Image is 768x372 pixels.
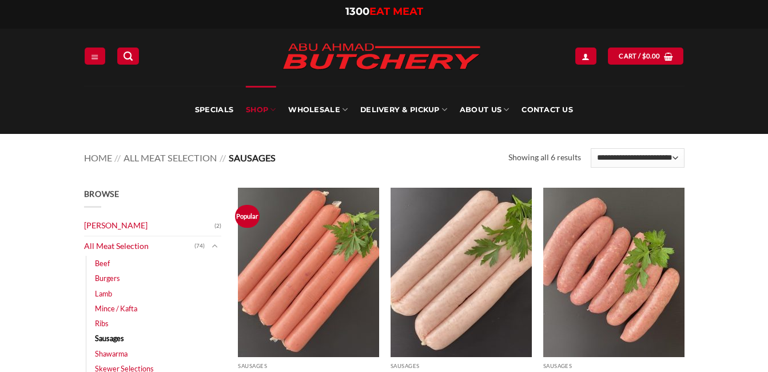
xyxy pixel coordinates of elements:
[543,363,685,369] p: Sausages
[619,51,660,61] span: Cart /
[369,5,423,18] span: EAT MEAT
[195,86,233,134] a: Specials
[642,51,646,61] span: $
[194,238,205,255] span: (74)
[95,286,112,301] a: Lamb
[214,217,221,235] span: (2)
[84,189,120,199] span: Browse
[543,188,685,357] img: Lebanese Garlic and Vinegar Sausages
[238,363,379,369] p: Sausages
[124,152,217,163] a: All Meat Selection
[508,151,581,164] p: Showing all 6 results
[391,188,532,357] img: Chicken-Sausages
[95,346,128,361] a: Shawarma
[246,86,276,134] a: SHOP
[114,152,121,163] span: //
[208,240,221,252] button: Toggle
[85,48,105,64] a: Menu
[575,48,596,64] a: Login
[591,148,684,168] select: Shop order
[608,48,683,64] a: View cart
[460,86,509,134] a: About Us
[273,35,490,79] img: Abu Ahmad Butchery
[229,152,276,163] span: Sausages
[220,152,226,163] span: //
[95,256,110,271] a: Beef
[84,152,112,163] a: Home
[345,5,369,18] span: 1300
[238,188,379,357] img: Beef Sausages
[642,52,660,60] bdi: 0.00
[84,216,214,236] a: [PERSON_NAME]
[95,271,120,286] a: Burgers
[117,48,139,64] a: Search
[288,86,348,134] a: Wholesale
[360,86,447,134] a: Delivery & Pickup
[95,331,124,346] a: Sausages
[345,5,423,18] a: 1300EAT MEAT
[522,86,573,134] a: Contact Us
[84,236,194,256] a: All Meat Selection
[391,363,532,369] p: Sausages
[95,316,109,331] a: Ribs
[95,301,137,316] a: Mince / Kafta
